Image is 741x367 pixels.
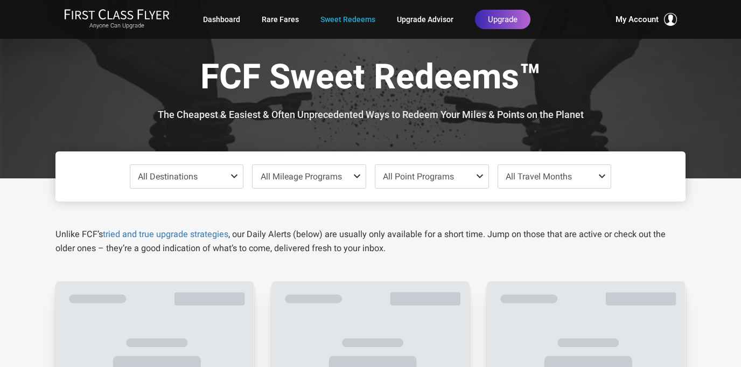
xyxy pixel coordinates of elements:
[397,10,453,29] a: Upgrade Advisor
[55,227,686,255] p: Unlike FCF’s , our Daily Alerts (below) are usually only available for a short time. Jump on thos...
[616,13,659,26] span: My Account
[64,22,170,30] small: Anyone Can Upgrade
[103,229,228,239] a: tried and true upgrade strategies
[475,10,530,29] a: Upgrade
[64,58,677,100] h1: FCF Sweet Redeems™
[203,10,240,29] a: Dashboard
[262,10,299,29] a: Rare Fares
[506,171,572,182] span: All Travel Months
[383,171,454,182] span: All Point Programs
[261,171,342,182] span: All Mileage Programs
[64,9,170,20] img: First Class Flyer
[616,13,677,26] button: My Account
[64,9,170,30] a: First Class FlyerAnyone Can Upgrade
[64,109,677,120] h3: The Cheapest & Easiest & Often Unprecedented Ways to Redeem Your Miles & Points on the Planet
[138,171,198,182] span: All Destinations
[320,10,375,29] a: Sweet Redeems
